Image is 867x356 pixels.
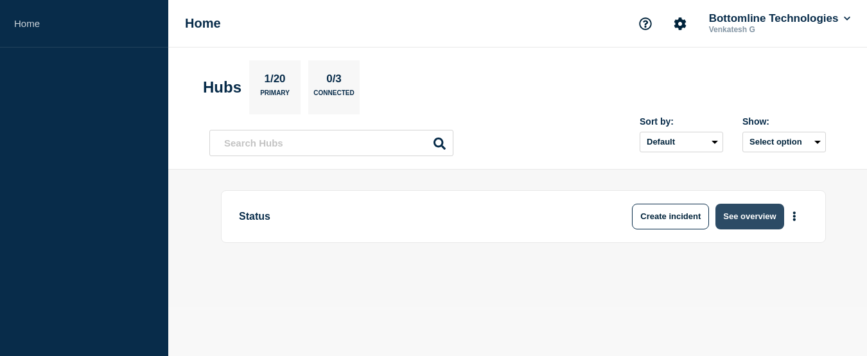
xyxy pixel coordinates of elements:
[203,78,241,96] h2: Hubs
[640,132,723,152] select: Sort by
[260,89,290,103] p: Primary
[715,204,784,229] button: See overview
[667,10,694,37] button: Account settings
[322,73,347,89] p: 0/3
[706,12,853,25] button: Bottomline Technologies
[632,204,709,229] button: Create incident
[640,116,723,127] div: Sort by:
[209,130,453,156] input: Search Hubs
[742,132,826,152] button: Select option
[706,25,840,34] p: Venkatesh G
[632,10,659,37] button: Support
[313,89,354,103] p: Connected
[259,73,290,89] p: 1/20
[742,116,826,127] div: Show:
[786,204,803,228] button: More actions
[239,204,594,229] p: Status
[185,16,221,31] h1: Home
